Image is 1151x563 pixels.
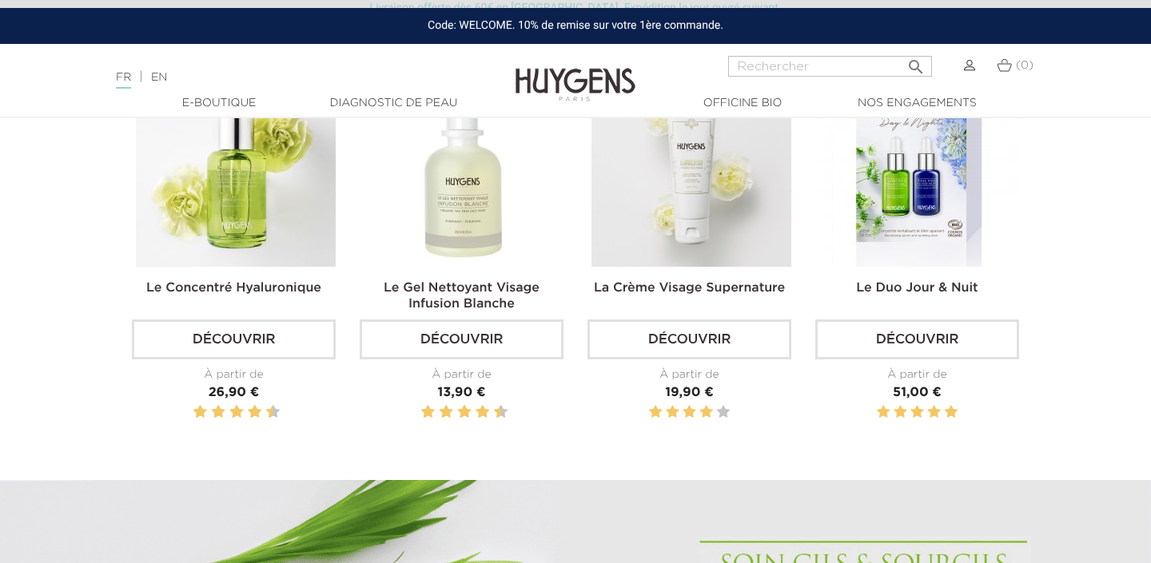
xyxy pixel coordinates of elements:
label: 5 [717,402,730,422]
label: 3 [910,402,923,422]
div: À partir de [132,367,336,383]
a: Découvrir [587,319,791,359]
label: 5 [945,402,958,422]
a: Nos engagements [837,95,997,112]
a: FR [116,72,131,89]
label: 10 [269,402,277,422]
label: 9 [263,402,265,422]
a: Le Gel Nettoyant Visage Infusion Blanche [384,282,540,311]
label: 10 [497,402,505,422]
label: 3 [683,402,695,422]
label: 1 [418,402,420,422]
div: À partir de [815,367,1019,383]
a: Le Concentré Hyaluronique [146,282,321,295]
label: 1 [649,402,662,422]
a: Découvrir [132,319,336,359]
label: 4 [699,402,712,422]
div: À partir de [360,367,564,383]
label: 6 [460,402,468,422]
i:  [906,53,926,72]
label: 4 [214,402,222,422]
div: | [108,68,468,87]
label: 8 [251,402,259,422]
span: 51,00 € [893,387,942,399]
label: 3 [436,402,439,422]
a: Découvrir [815,319,1019,359]
img: Le Gel Nettoyant Visage Infusion Blanche 250ml [364,67,564,267]
label: 8 [479,402,487,422]
button:  [902,51,930,73]
span: (0) [1016,60,1034,71]
a: La Crème Visage Supernature [594,282,785,295]
img: Le Duo Jour & Nuit [819,67,1019,267]
label: 2 [666,402,679,422]
label: 1 [877,402,890,422]
a: Le Duo Jour & Nuit [856,282,978,295]
span: 26,90 € [209,387,260,399]
img: Le Concentré Hyaluronique [136,67,336,267]
label: 5 [227,402,229,422]
a: EN [151,72,167,83]
div: À partir de [587,367,791,383]
label: 4 [442,402,450,422]
a: Découvrir [360,319,564,359]
label: 2 [424,402,432,422]
label: 2 [197,402,205,422]
label: 1 [190,402,193,422]
label: 6 [233,402,241,422]
img: La Crème Visage Supernature [591,67,791,267]
label: 9 [491,402,493,422]
span: 19,90 € [665,387,713,399]
a: Officine Bio [663,95,822,112]
label: 7 [245,402,247,422]
input: Rechercher [728,56,932,77]
label: 3 [209,402,211,422]
img: Huygens [516,42,635,104]
a: Diagnostic de peau [313,95,473,112]
span: 13,90 € [438,387,486,399]
label: 4 [927,402,940,422]
label: 5 [455,402,457,422]
label: 7 [472,402,475,422]
a: E-Boutique [139,95,299,112]
label: 2 [894,402,906,422]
